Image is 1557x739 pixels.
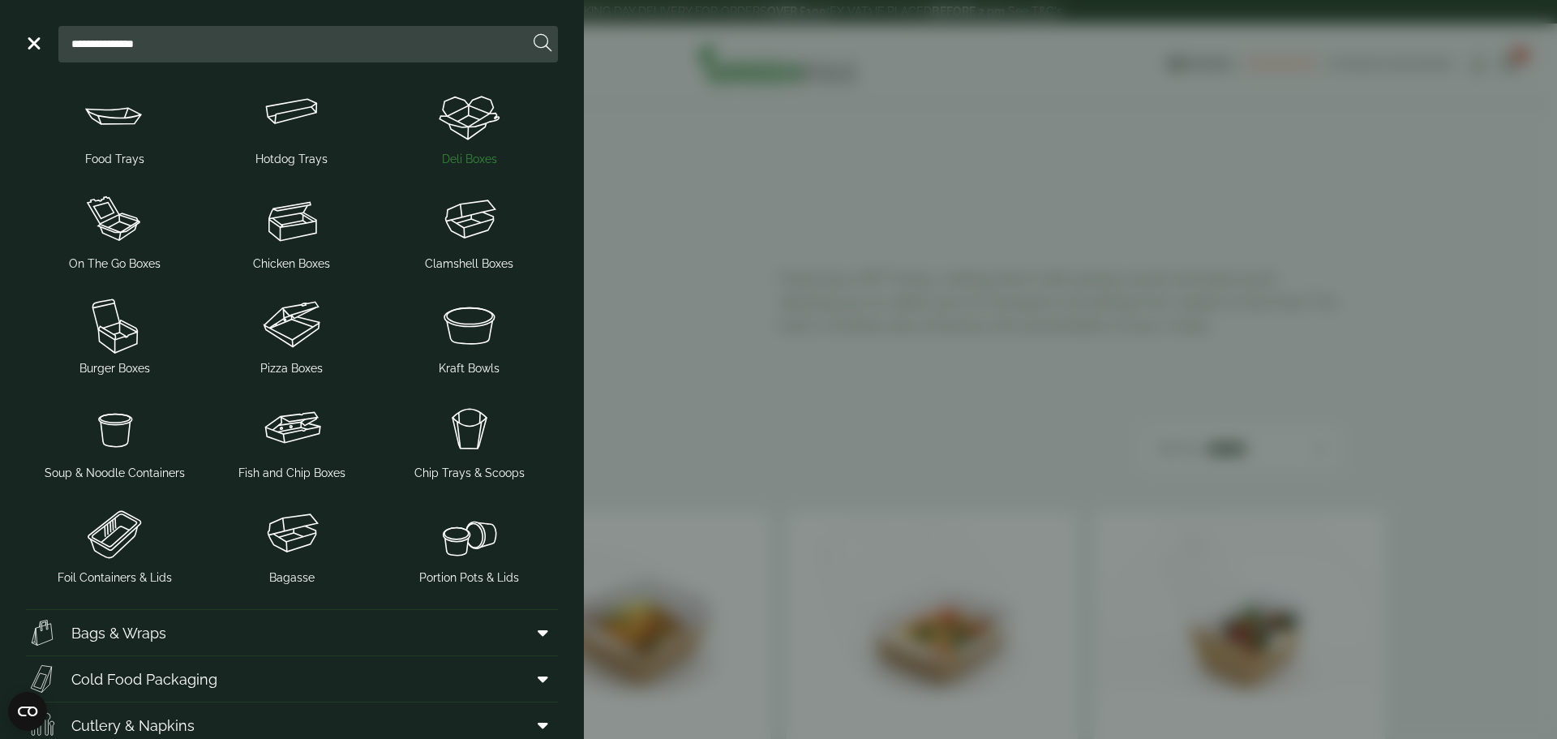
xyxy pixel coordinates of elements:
[32,184,197,276] a: On The Go Boxes
[387,79,551,171] a: Deli Boxes
[387,289,551,380] a: Kraft Bowls
[32,187,197,252] img: OnTheGo_boxes.svg
[32,393,197,485] a: Soup & Noodle Containers
[238,465,345,482] span: Fish and Chip Boxes
[26,610,558,655] a: Bags & Wraps
[85,151,144,168] span: Food Trays
[260,360,323,377] span: Pizza Boxes
[32,83,197,148] img: Food_tray.svg
[442,151,497,168] span: Deli Boxes
[387,292,551,357] img: SoupNsalad_bowls.svg
[387,187,551,252] img: Clamshell_box.svg
[8,692,47,731] button: Open CMP widget
[419,569,519,586] span: Portion Pots & Lids
[71,668,217,690] span: Cold Food Packaging
[210,292,375,357] img: Pizza_boxes.svg
[210,187,375,252] img: Chicken_box-1.svg
[210,184,375,276] a: Chicken Boxes
[45,465,185,482] span: Soup & Noodle Containers
[387,184,551,276] a: Clamshell Boxes
[387,393,551,485] a: Chip Trays & Scoops
[71,715,195,737] span: Cutlery & Napkins
[255,151,328,168] span: Hotdog Trays
[71,622,166,644] span: Bags & Wraps
[253,256,330,273] span: Chicken Boxes
[26,656,558,702] a: Cold Food Packaging
[32,289,197,380] a: Burger Boxes
[210,83,375,148] img: Hotdog_tray.svg
[269,569,315,586] span: Bagasse
[79,360,150,377] span: Burger Boxes
[69,256,161,273] span: On The Go Boxes
[425,256,513,273] span: Clamshell Boxes
[210,393,375,485] a: Fish and Chip Boxes
[414,465,525,482] span: Chip Trays & Scoops
[58,569,172,586] span: Foil Containers & Lids
[32,79,197,171] a: Food Trays
[387,498,551,590] a: Portion Pots & Lids
[26,663,58,695] img: Sandwich_box.svg
[210,501,375,566] img: Clamshell_box.svg
[387,83,551,148] img: Deli_box.svg
[210,289,375,380] a: Pizza Boxes
[210,397,375,462] img: FishNchip_box.svg
[32,397,197,462] img: SoupNoodle_container.svg
[26,617,58,649] img: Paper_carriers.svg
[32,498,197,590] a: Foil Containers & Lids
[387,397,551,462] img: Chip_tray.svg
[387,501,551,566] img: PortionPots.svg
[32,292,197,357] img: Burger_box.svg
[210,498,375,590] a: Bagasse
[210,79,375,171] a: Hotdog Trays
[439,360,500,377] span: Kraft Bowls
[32,501,197,566] img: Foil_container.svg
